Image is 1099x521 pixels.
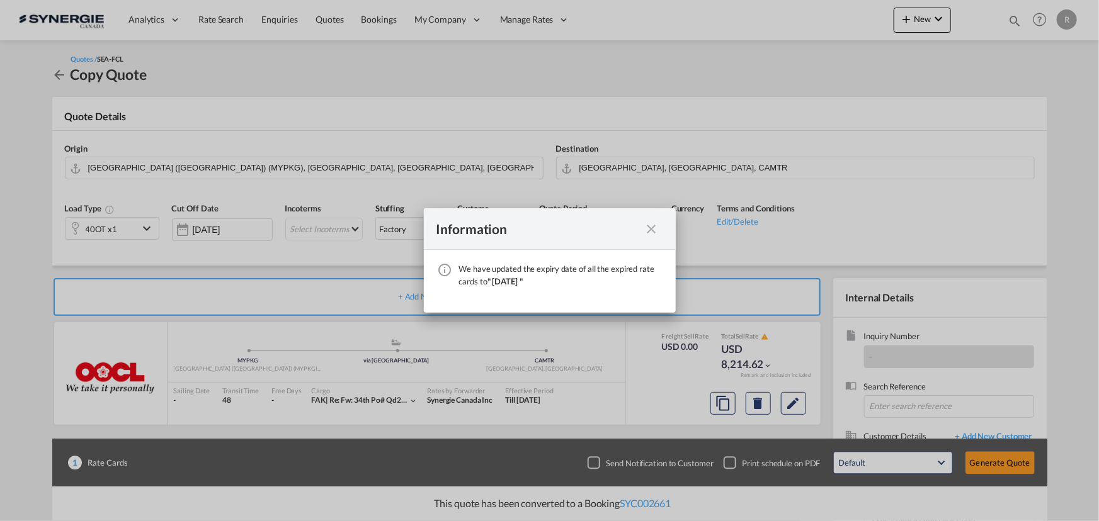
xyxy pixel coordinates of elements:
[436,221,641,237] div: Information
[487,276,523,286] span: " [DATE] "
[438,262,453,277] md-icon: icon-information-outline
[424,208,676,313] md-dialog: We have ...
[644,221,659,237] md-icon: icon-close fg-AAA8AD cursor
[459,262,663,288] div: We have updated the expiry date of all the expired rate cards to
